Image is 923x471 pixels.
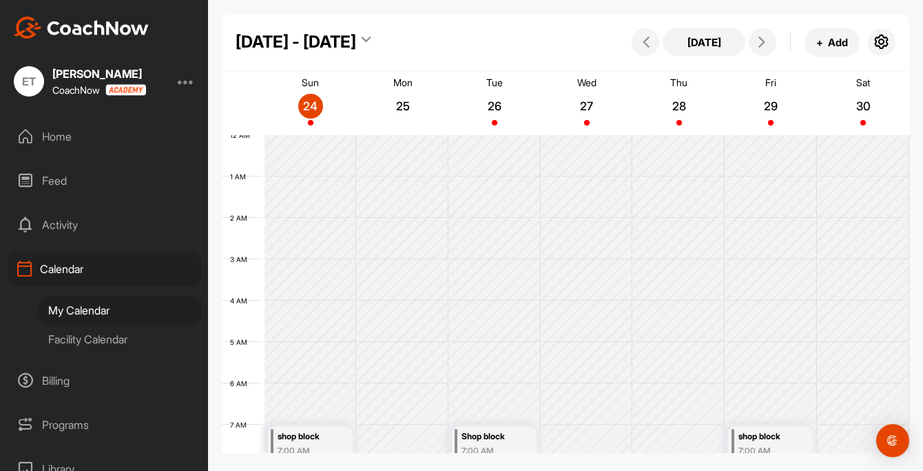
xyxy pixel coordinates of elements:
[765,77,776,88] p: Fri
[8,208,202,242] div: Activity
[758,99,783,113] p: 29
[816,35,823,50] span: +
[222,421,260,429] div: 7 AM
[222,379,261,388] div: 6 AM
[14,17,149,39] img: CoachNow
[298,99,323,113] p: 24
[8,408,202,442] div: Programs
[876,424,909,457] div: Open Intercom Messenger
[633,72,725,135] a: August 28, 2025
[8,363,202,398] div: Billing
[302,77,319,88] p: Sun
[391,99,415,113] p: 25
[805,28,860,57] button: +Add
[817,72,909,135] a: August 30, 2025
[461,429,525,445] div: Shop block
[663,28,745,56] button: [DATE]
[8,252,202,286] div: Calendar
[577,77,597,88] p: Wed
[670,77,687,88] p: Thu
[574,99,599,113] p: 27
[222,338,261,346] div: 5 AM
[8,119,202,154] div: Home
[236,30,356,54] div: [DATE] - [DATE]
[52,68,146,79] div: [PERSON_NAME]
[482,99,507,113] p: 26
[278,429,341,445] div: shop block
[541,72,633,135] a: August 27, 2025
[278,445,341,457] div: 7:00 AM
[39,325,202,354] div: Facility Calendar
[52,84,146,96] div: CoachNow
[393,77,413,88] p: Mon
[222,214,261,222] div: 2 AM
[851,99,875,113] p: 30
[222,297,261,305] div: 4 AM
[738,429,802,445] div: shop block
[222,172,260,181] div: 1 AM
[222,255,261,263] div: 3 AM
[461,445,525,457] div: 7:00 AM
[105,84,146,96] img: CoachNow acadmey
[222,131,264,139] div: 12 AM
[39,296,202,325] div: My Calendar
[725,72,818,135] a: August 29, 2025
[8,163,202,198] div: Feed
[14,66,44,97] div: ET
[667,99,692,113] p: 28
[738,445,802,457] div: 7:00 AM
[448,72,541,135] a: August 26, 2025
[265,72,357,135] a: August 24, 2025
[357,72,449,135] a: August 25, 2025
[486,77,503,88] p: Tue
[856,77,870,88] p: Sat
